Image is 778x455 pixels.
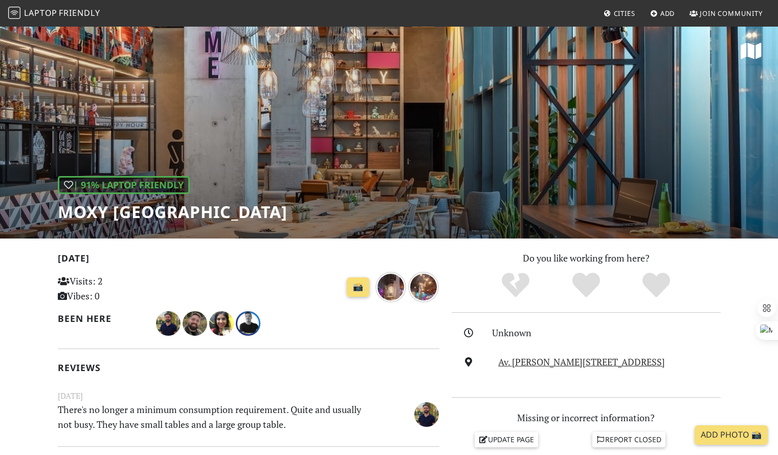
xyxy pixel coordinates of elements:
[58,202,287,222] h1: Moxy [GEOGRAPHIC_DATA]
[24,7,57,18] span: Laptop
[646,4,679,23] a: Add
[58,362,439,373] h2: Reviews
[408,279,439,292] a: 8 months ago
[236,311,260,336] img: 3322-luis.jpg
[156,311,181,336] img: 5917-dilvane.jpg
[551,271,621,299] div: Yes
[183,316,209,329] span: Pedro Benevides
[695,425,768,445] a: Add Photo 📸
[183,311,207,336] img: 5339-pedro.jpg
[592,432,666,447] a: Report closed
[347,277,369,297] a: 📸
[492,326,726,340] div: Unknown
[375,279,408,292] a: 8 months ago
[475,432,538,447] a: Update page
[375,272,406,302] img: 8 months ago
[236,316,260,329] span: Luis Vieira
[414,407,439,419] span: Dilvane Zanardine
[614,9,635,18] span: Cities
[498,356,665,368] a: Av. [PERSON_NAME][STREET_ADDRESS]
[52,389,446,402] small: [DATE]
[660,9,675,18] span: Add
[700,9,763,18] span: Join Community
[480,271,551,299] div: No
[58,313,144,324] h2: Been here
[414,402,439,427] img: 5917-dilvane.jpg
[52,402,380,432] p: There's no longer a minimum consumption requirement. Quite and usually not busy. They have small ...
[209,316,236,329] span: Beatriz Teixeira
[59,7,100,18] span: Friendly
[621,271,692,299] div: Definitely!
[58,274,177,304] p: Visits: 2 Vibes: 0
[156,316,183,329] span: Dilvane Zanardine
[452,410,721,425] p: Missing or incorrect information?
[685,4,767,23] a: Join Community
[58,176,190,194] div: | 91% Laptop Friendly
[452,251,721,266] p: Do you like working from here?
[408,272,439,302] img: 8 months ago
[8,5,100,23] a: LaptopFriendly LaptopFriendly
[8,7,20,19] img: LaptopFriendly
[209,311,234,336] img: 5004-beatriz.jpg
[58,253,439,268] h2: [DATE]
[599,4,639,23] a: Cities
